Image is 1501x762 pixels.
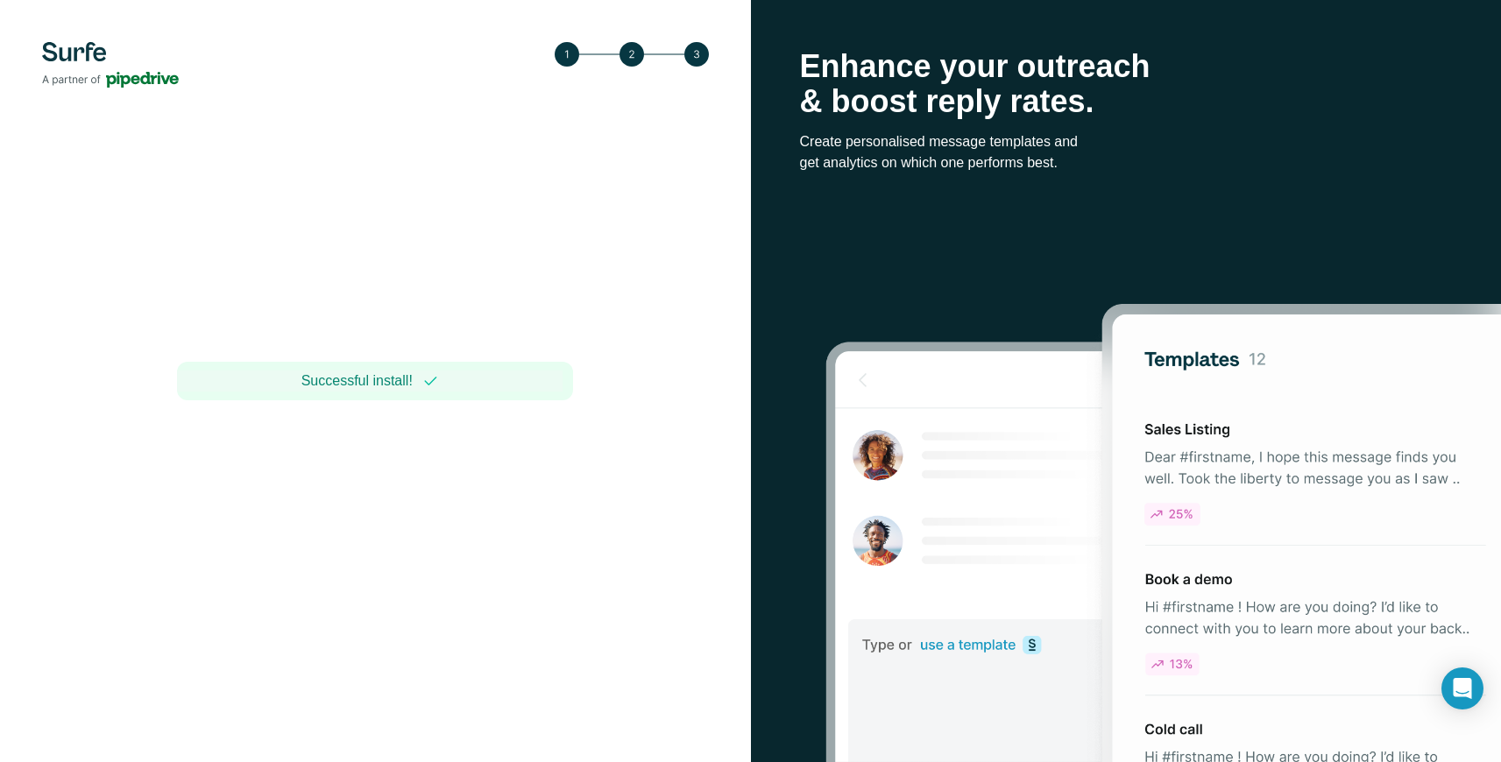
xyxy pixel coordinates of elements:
p: Create personalised message templates and [800,131,1453,152]
p: get analytics on which one performs best. [800,152,1453,173]
div: Open Intercom Messenger [1441,667,1483,709]
img: Surfe's logo [42,42,179,88]
img: Step 3 [555,42,709,67]
p: Enhance your outreach [800,49,1453,84]
img: Surfe Stock Photo - Selling good vibes [825,304,1501,762]
span: Successful install! [301,370,413,392]
p: & boost reply rates. [800,84,1453,119]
